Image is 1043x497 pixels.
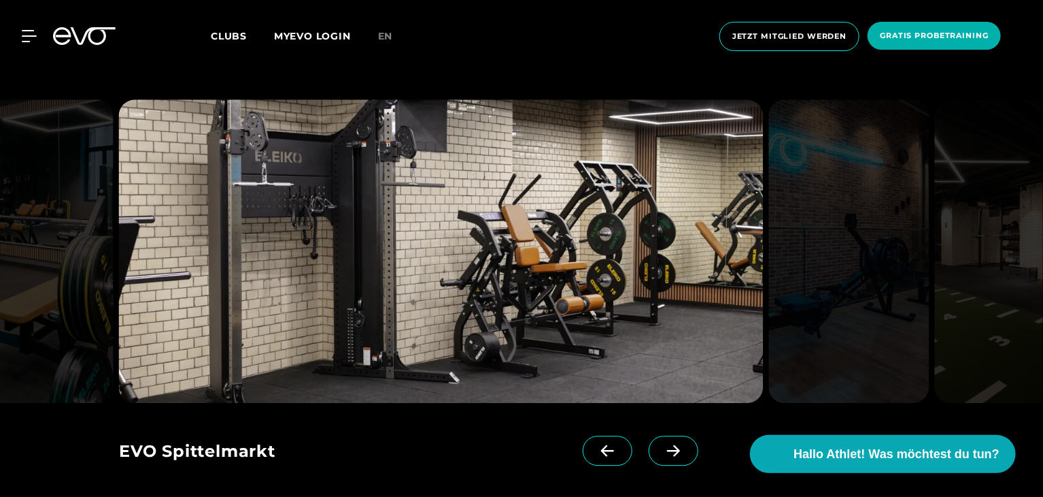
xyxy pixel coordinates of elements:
[864,22,1005,51] a: Gratis Probetraining
[750,435,1016,473] button: Hallo Athlet! Was möchtest du tun?
[378,30,393,42] span: en
[715,22,864,51] a: Jetzt Mitglied werden
[119,99,763,403] img: evofitness
[378,29,409,44] a: en
[768,99,929,403] img: evofitness
[732,31,847,42] span: Jetzt Mitglied werden
[880,30,989,42] span: Gratis Probetraining
[793,445,999,464] span: Hallo Athlet! Was möchtest du tun?
[211,29,274,42] a: Clubs
[211,30,247,42] span: Clubs
[274,30,351,42] a: MYEVO LOGIN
